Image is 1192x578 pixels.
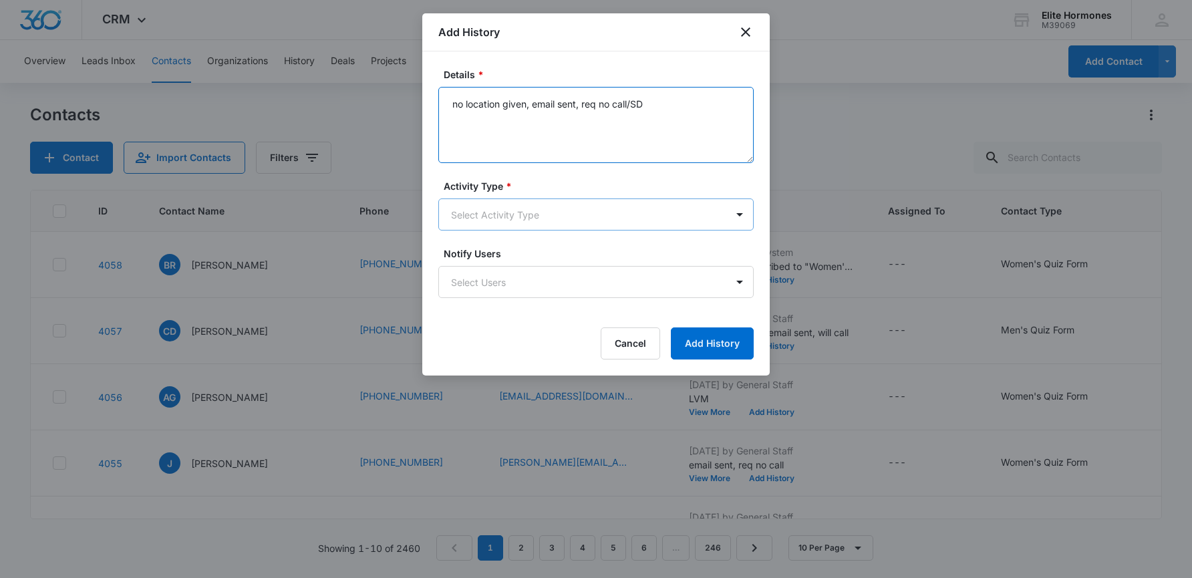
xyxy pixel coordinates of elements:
[438,87,754,163] textarea: no location given, email sent, req no call/SD
[438,24,500,40] h1: Add History
[671,327,754,359] button: Add History
[444,179,759,193] label: Activity Type
[444,247,759,261] label: Notify Users
[444,67,759,82] label: Details
[738,24,754,40] button: close
[601,327,660,359] button: Cancel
